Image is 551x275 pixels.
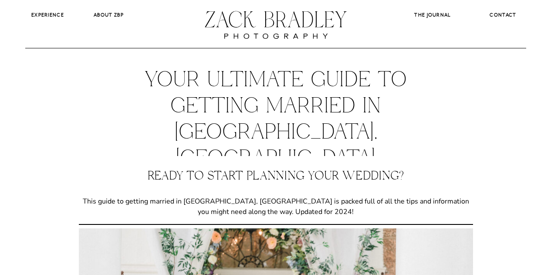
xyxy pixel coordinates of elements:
[124,68,428,172] h1: Your Ultimate Guide to Getting Married in [GEOGRAPHIC_DATA], [GEOGRAPHIC_DATA]
[94,12,124,18] b: About ZBP
[31,12,64,18] b: Experience
[483,11,524,20] a: CONTACT
[490,12,516,18] b: CONTACT
[25,11,71,19] a: Experience
[79,171,473,186] h2: Ready to start planning your wedding?
[408,11,457,19] a: The Journal
[414,12,450,18] b: The Journal
[79,196,473,217] p: This guide to getting married in [GEOGRAPHIC_DATA], [GEOGRAPHIC_DATA] is packed full of all the t...
[86,11,132,19] a: About ZBP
